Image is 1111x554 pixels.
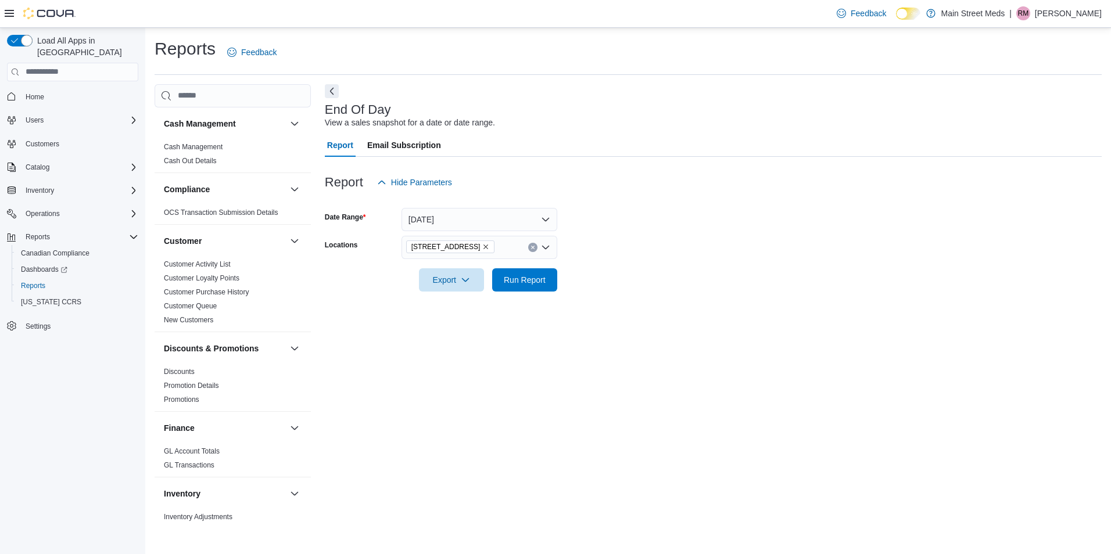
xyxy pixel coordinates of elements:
[164,184,210,195] h3: Compliance
[21,230,55,244] button: Reports
[241,46,277,58] span: Feedback
[164,208,278,217] span: OCS Transaction Submission Details
[941,6,1005,20] p: Main Street Meds
[832,2,891,25] a: Feedback
[26,92,44,102] span: Home
[155,257,311,332] div: Customer
[21,318,138,333] span: Settings
[325,240,358,250] label: Locations
[2,182,143,199] button: Inventory
[325,117,495,129] div: View a sales snapshot for a date or date range.
[2,135,143,152] button: Customers
[21,136,138,151] span: Customers
[164,288,249,296] a: Customer Purchase History
[896,8,920,20] input: Dark Mode
[164,395,199,404] a: Promotions
[2,159,143,175] button: Catalog
[223,41,281,64] a: Feedback
[21,184,59,197] button: Inventory
[164,422,195,434] h3: Finance
[12,278,143,294] button: Reports
[164,142,223,152] span: Cash Management
[164,301,217,311] span: Customer Queue
[288,421,302,435] button: Finance
[26,209,60,218] span: Operations
[419,268,484,292] button: Export
[325,103,391,117] h3: End Of Day
[21,297,81,307] span: [US_STATE] CCRS
[504,274,546,286] span: Run Report
[26,139,59,149] span: Customers
[21,160,138,174] span: Catalog
[164,184,285,195] button: Compliance
[21,249,89,258] span: Canadian Compliance
[33,35,138,58] span: Load All Apps in [GEOGRAPHIC_DATA]
[21,184,138,197] span: Inventory
[21,281,45,290] span: Reports
[411,241,481,253] span: [STREET_ADDRESS]
[26,163,49,172] span: Catalog
[164,367,195,376] span: Discounts
[1016,6,1030,20] div: Richard Mowery
[155,444,311,477] div: Finance
[21,207,138,221] span: Operations
[164,260,231,268] a: Customer Activity List
[21,113,138,127] span: Users
[155,206,311,224] div: Compliance
[164,287,249,297] span: Customer Purchase History
[164,235,285,247] button: Customer
[851,8,886,19] span: Feedback
[12,261,143,278] a: Dashboards
[26,322,51,331] span: Settings
[2,206,143,222] button: Operations
[21,319,55,333] a: Settings
[391,177,452,188] span: Hide Parameters
[164,274,239,283] span: Customer Loyalty Points
[164,274,239,282] a: Customer Loyalty Points
[164,368,195,376] a: Discounts
[164,447,220,455] a: GL Account Totals
[164,381,219,390] span: Promotion Details
[402,208,557,231] button: [DATE]
[164,316,213,324] a: New Customers
[164,157,217,165] a: Cash Out Details
[164,143,223,151] a: Cash Management
[16,262,72,276] a: Dashboards
[155,140,311,172] div: Cash Management
[2,88,143,105] button: Home
[1018,6,1029,20] span: RM
[155,365,311,411] div: Discounts & Promotions
[21,230,138,244] span: Reports
[164,343,259,354] h3: Discounts & Promotions
[164,118,285,129] button: Cash Management
[164,488,285,499] button: Inventory
[325,175,363,189] h3: Report
[325,84,339,98] button: Next
[164,302,217,310] a: Customer Queue
[16,246,138,260] span: Canadian Compliance
[288,117,302,131] button: Cash Management
[406,240,495,253] span: 310 West Main Street
[288,234,302,248] button: Customer
[367,134,441,157] span: Email Subscription
[16,279,50,293] a: Reports
[21,89,138,104] span: Home
[164,461,214,469] a: GL Transactions
[492,268,557,292] button: Run Report
[1009,6,1012,20] p: |
[164,118,236,129] h3: Cash Management
[2,112,143,128] button: Users
[164,156,217,166] span: Cash Out Details
[164,315,213,325] span: New Customers
[155,37,216,60] h1: Reports
[26,116,44,125] span: Users
[288,487,302,501] button: Inventory
[16,279,138,293] span: Reports
[16,295,86,309] a: [US_STATE] CCRS
[16,295,138,309] span: Washington CCRS
[21,265,67,274] span: Dashboards
[23,8,76,19] img: Cova
[164,260,231,269] span: Customer Activity List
